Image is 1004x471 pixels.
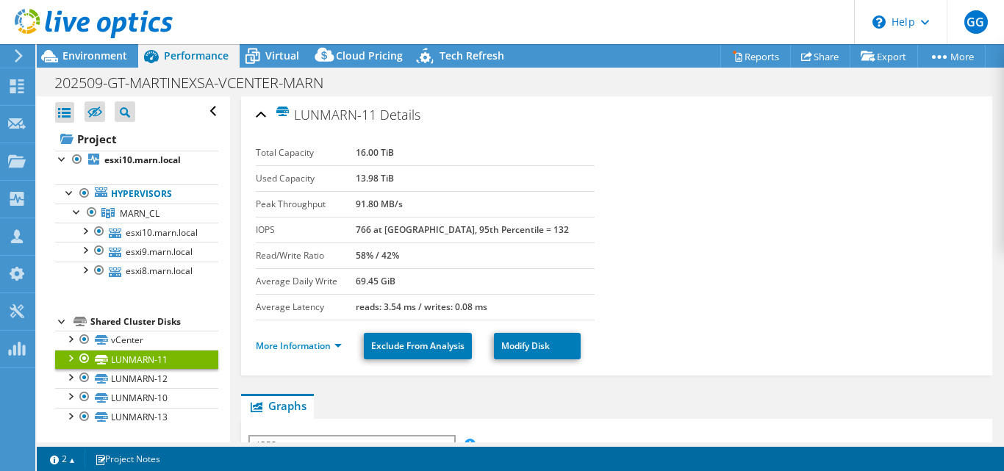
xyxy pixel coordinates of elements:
b: 58% / 42% [356,249,399,262]
b: esxi10.marn.local [104,154,181,166]
span: Details [380,106,420,123]
label: Average Latency [256,300,356,314]
span: Graphs [248,398,306,413]
label: Used Capacity [256,171,356,186]
label: Average Daily Write [256,274,356,289]
span: Tech Refresh [440,48,504,62]
a: LUNMARN-12 [55,369,218,388]
a: esxi9.marn.local [55,242,218,261]
a: LUNMARN-10 [55,388,218,407]
span: Performance [164,48,229,62]
a: Project Notes [85,450,171,468]
a: More Information [256,339,342,352]
a: 2 [40,450,85,468]
b: 69.45 GiB [356,275,395,287]
b: 766 at [GEOGRAPHIC_DATA], 95th Percentile = 132 [356,223,569,236]
span: MARN_CL [120,207,159,220]
a: esxi8.marn.local [55,262,218,281]
b: reads: 3.54 ms / writes: 0.08 ms [356,301,487,313]
span: LUNMARN-11 [275,106,376,123]
a: Export [850,45,918,68]
b: 16.00 TiB [356,146,394,159]
b: 91.80 MB/s [356,198,403,210]
a: LUNMARN-11 [55,350,218,369]
div: Shared Cluster Disks [90,313,218,331]
a: Hypervisors [55,184,218,204]
h1: 202509-GT-MARTINEXSA-VCENTER-MARN [48,75,346,91]
a: Reports [720,45,791,68]
a: MARN_CL [55,204,218,223]
a: vCenter [55,331,218,350]
svg: \n [872,15,886,29]
label: Peak Throughput [256,197,356,212]
label: Total Capacity [256,145,356,160]
a: Project [55,127,218,151]
span: IOPS [250,436,453,454]
a: Share [790,45,850,68]
a: Exclude From Analysis [364,333,472,359]
span: Environment [62,48,127,62]
a: esxi10.marn.local [55,151,218,170]
a: LUNMARN-13 [55,408,218,427]
span: Cloud Pricing [336,48,403,62]
a: More [917,45,986,68]
label: IOPS [256,223,356,237]
label: Read/Write Ratio [256,248,356,263]
span: Virtual [265,48,299,62]
span: GG [964,10,988,34]
a: esxi10.marn.local [55,223,218,242]
a: Modify Disk [494,333,581,359]
b: 13.98 TiB [356,172,394,184]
